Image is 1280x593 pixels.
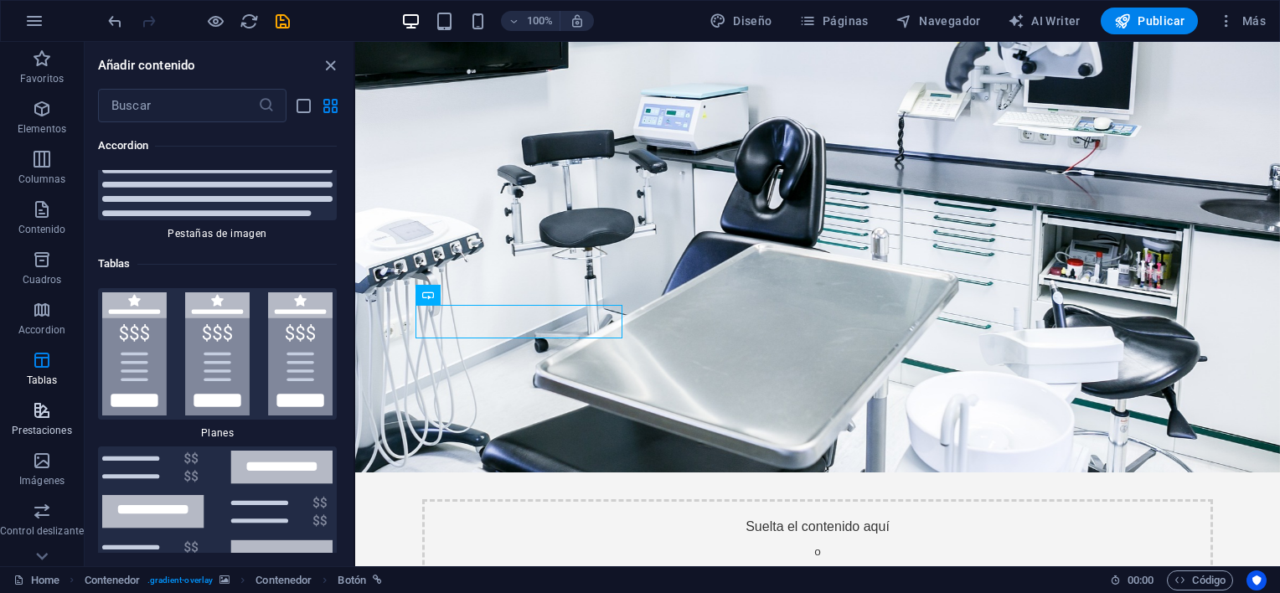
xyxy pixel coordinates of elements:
span: Pestañas de imagen [98,227,337,240]
span: . gradient-overlay [147,570,214,590]
span: Haz clic para seleccionar y doble clic para editar [338,570,365,590]
nav: breadcrumb [85,570,382,590]
img: pricing-lists.svg [102,451,333,574]
button: Código [1167,570,1233,590]
span: Páginas [799,13,869,29]
button: close panel [320,55,340,75]
i: Al redimensionar, ajustar el nivel de zoom automáticamente para ajustarse al dispositivo elegido. [570,13,585,28]
p: Favoritos [20,72,64,85]
span: Publicar [1114,13,1185,29]
button: Más [1211,8,1272,34]
span: Más [1218,13,1266,29]
span: AI Writer [1008,13,1081,29]
p: Prestaciones [12,424,71,437]
span: Planes [98,426,337,440]
button: Publicar [1101,8,1199,34]
span: Navegador [895,13,981,29]
button: undo [105,11,125,31]
h6: Accordion [98,136,337,156]
h6: Tablas [98,254,337,274]
i: Volver a cargar página [240,12,259,31]
p: Columnas [18,173,66,186]
p: Imágenes [19,474,65,487]
span: Diseño [710,13,772,29]
span: Haz clic para seleccionar y doble clic para editar [85,570,141,590]
div: Diseño (Ctrl+Alt+Y) [703,8,779,34]
span: 00 00 [1128,570,1154,590]
a: Haz clic para cancelar la selección y doble clic para abrir páginas [13,570,59,590]
button: save [272,11,292,31]
p: Tablas [27,374,58,387]
i: Este elemento contiene un fondo [219,575,230,585]
i: Este elemento está vinculado [373,575,382,585]
h6: Tiempo de la sesión [1110,570,1154,590]
h6: Añadir contenido [98,55,195,75]
button: Páginas [792,8,875,34]
div: Planes [98,288,337,440]
span: Haz clic para seleccionar y doble clic para editar [255,570,312,590]
span: Código [1174,570,1226,590]
span: : [1139,574,1142,586]
input: Buscar [98,89,258,122]
button: AI Writer [1001,8,1087,34]
button: reload [239,11,259,31]
div: Suelta el contenido aquí [67,457,858,576]
button: grid-view [320,95,340,116]
button: Haz clic para salir del modo de previsualización y seguir editando [205,11,225,31]
button: Diseño [703,8,779,34]
p: Contenido [18,223,66,236]
button: 100% [501,11,560,31]
p: Elementos [18,122,66,136]
p: Cuadros [23,273,62,286]
button: Navegador [889,8,988,34]
button: Usercentrics [1246,570,1267,590]
i: Deshacer: Añadir elemento (Ctrl+Z) [106,12,125,31]
button: list-view [293,95,313,116]
img: plans.svg [102,292,333,415]
i: Guardar (Ctrl+S) [273,12,292,31]
p: Accordion [18,323,65,337]
h6: 100% [526,11,553,31]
